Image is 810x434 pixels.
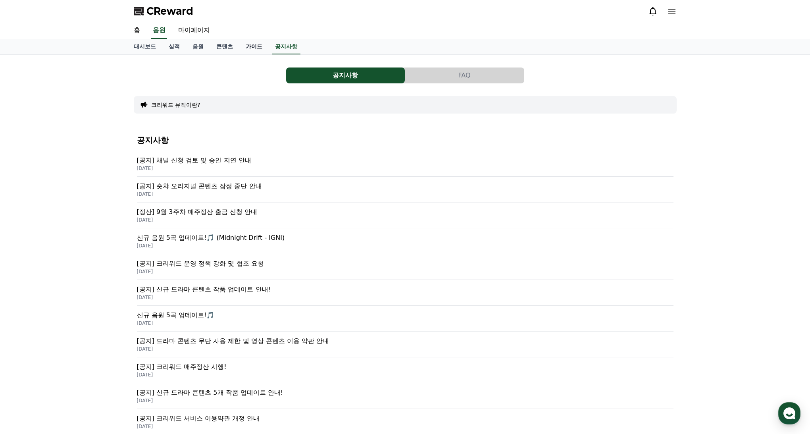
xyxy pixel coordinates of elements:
[137,233,673,243] p: 신규 음원 5곡 업데이트!🎵 (Midnight Drift - IGNI)
[137,177,673,203] a: [공지] 숏챠 오리지널 콘텐츠 잠정 중단 안내 [DATE]
[137,136,673,145] h4: 공지사항
[286,68,405,83] button: 공지사항
[66,264,89,270] span: Messages
[137,332,673,357] a: [공지] 드라마 콘텐츠 무단 사용 제한 및 영상 콘텐츠 이용 약관 안내 [DATE]
[20,264,34,270] span: Home
[102,252,152,272] a: Settings
[137,259,673,268] p: [공지] 크리워드 운영 정책 강화 및 협조 요청
[137,285,673,294] p: [공지] 신규 드라마 콘텐츠 작품 업데이트 안내!
[137,181,673,191] p: [공지] 숏챠 오리지널 콘텐츠 잠정 중단 안내
[137,362,673,372] p: [공지] 크리워드 매주정산 시행!
[137,280,673,306] a: [공지] 신규 드라마 콘텐츠 작품 업데이트 안내! [DATE]
[137,320,673,326] p: [DATE]
[137,383,673,409] a: [공지] 신규 드라마 콘텐츠 5개 작품 업데이트 안내! [DATE]
[137,165,673,172] p: [DATE]
[151,22,167,39] a: 음원
[210,39,239,54] a: 콘텐츠
[137,268,673,275] p: [DATE]
[137,294,673,301] p: [DATE]
[117,264,137,270] span: Settings
[137,346,673,352] p: [DATE]
[239,39,269,54] a: 가이드
[162,39,186,54] a: 실적
[137,156,673,165] p: [공지] 채널 신청 검토 및 승인 지연 안내
[134,5,193,17] a: CReward
[2,252,52,272] a: Home
[137,414,673,423] p: [공지] 크리워드 서비스 이용약관 개정 안내
[137,357,673,383] a: [공지] 크리워드 매주정산 시행! [DATE]
[137,372,673,378] p: [DATE]
[151,101,200,109] button: 크리워드 뮤직이란?
[137,397,673,404] p: [DATE]
[405,68,524,83] button: FAQ
[52,252,102,272] a: Messages
[172,22,216,39] a: 마이페이지
[137,311,673,320] p: 신규 음원 5곡 업데이트!🎵
[137,336,673,346] p: [공지] 드라마 콘텐츠 무단 사용 제한 및 영상 콘텐츠 이용 약관 안내
[137,207,673,217] p: [정산] 9월 3주차 매주정산 출금 신청 안내
[137,191,673,197] p: [DATE]
[272,39,300,54] a: 공지사항
[137,203,673,228] a: [정산] 9월 3주차 매주정산 출금 신청 안내 [DATE]
[137,151,673,177] a: [공지] 채널 신청 검토 및 승인 지연 안내 [DATE]
[137,423,673,430] p: [DATE]
[137,228,673,254] a: 신규 음원 5곡 업데이트!🎵 (Midnight Drift - IGNI) [DATE]
[137,254,673,280] a: [공지] 크리워드 운영 정책 강화 및 협조 요청 [DATE]
[137,306,673,332] a: 신규 음원 5곡 업데이트!🎵 [DATE]
[127,22,146,39] a: 홈
[146,5,193,17] span: CReward
[127,39,162,54] a: 대시보드
[186,39,210,54] a: 음원
[137,388,673,397] p: [공지] 신규 드라마 콘텐츠 5개 작품 업데이트 안내!
[137,243,673,249] p: [DATE]
[137,217,673,223] p: [DATE]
